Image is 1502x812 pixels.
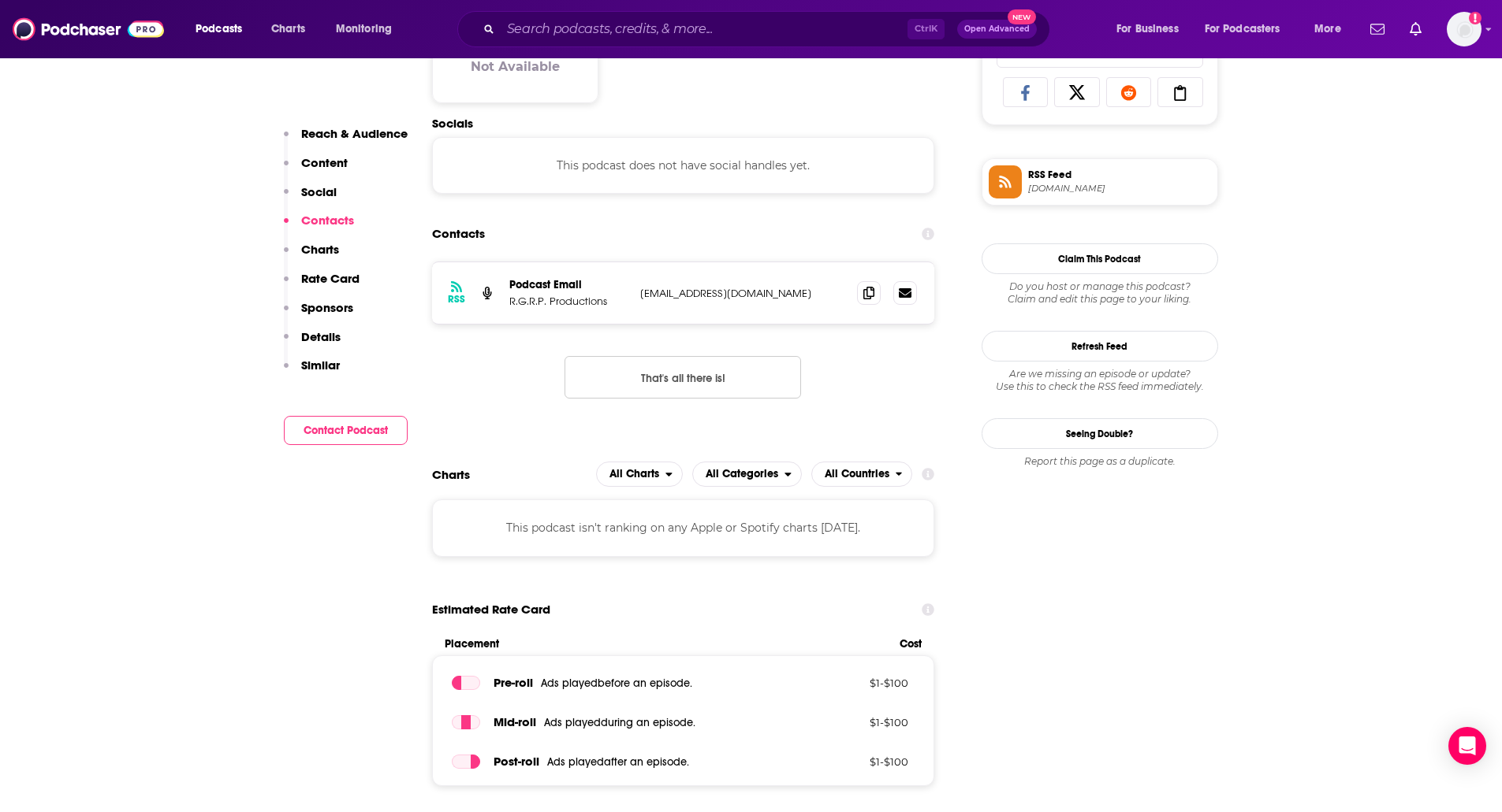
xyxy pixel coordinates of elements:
p: Reach & Audience [301,126,408,141]
p: R.G.R.P. Productions [509,295,628,308]
span: More [1314,18,1341,40]
span: RSS Feed [1028,168,1211,182]
span: All Categories [706,469,778,480]
span: Charts [271,18,305,40]
button: Rate Card [284,271,360,300]
p: [EMAIL_ADDRESS][DOMAIN_NAME] [640,287,845,300]
a: Show notifications dropdown [1364,16,1391,43]
button: open menu [596,462,683,487]
div: This podcast does not have social handles yet. [432,137,935,194]
span: Open Advanced [964,25,1030,33]
span: For Business [1116,18,1179,40]
button: open menu [325,17,412,42]
a: Charts [261,17,315,42]
p: Rate Card [301,271,360,286]
span: Estimated Rate Card [432,595,550,625]
button: Similar [284,358,340,387]
h3: RSS [448,293,465,306]
img: User Profile [1447,12,1482,46]
button: Social [284,184,337,213]
p: Similar [301,358,340,373]
a: Share on X/Twitter [1054,77,1100,107]
h2: Countries [811,462,913,487]
p: Content [301,155,348,170]
button: Contact Podcast [284,416,408,445]
p: $ 1 - $ 100 [806,716,908,729]
button: Details [284,329,341,358]
button: open menu [184,17,263,42]
span: All Charts [609,469,659,480]
svg: Add a profile image [1469,12,1482,24]
h3: Not Available [471,59,560,74]
button: Nothing here. [565,356,801,399]
button: open menu [1105,17,1198,42]
span: Do you host or manage this podcast? [982,280,1218,293]
p: Social [301,184,337,199]
span: New [1008,9,1036,24]
span: Podcasts [196,18,242,40]
button: Content [284,155,348,184]
div: Claim and edit this page to your liking. [982,280,1218,306]
h2: Socials [432,116,935,131]
span: Cost [900,637,922,651]
div: Are we missing an episode or update? Use this to check the RSS feed immediately. [982,368,1218,393]
span: feeds.megaphone.fm [1028,183,1211,195]
h2: Platforms [596,462,683,487]
h2: Categories [692,462,802,487]
a: Share on Facebook [1003,77,1049,107]
div: This podcast isn't ranking on any Apple or Spotify charts [DATE]. [432,499,935,556]
p: Details [301,329,341,344]
span: Logged in as ereardon [1447,12,1482,46]
span: Mid -roll [494,714,536,729]
div: Report this page as a duplicate. [982,455,1218,468]
span: Ads played before an episode . [541,677,692,690]
a: Show notifications dropdown [1403,16,1428,43]
p: $ 1 - $ 100 [806,677,908,689]
a: Share on Reddit [1106,77,1152,107]
p: $ 1 - $ 100 [806,755,908,768]
input: Search podcasts, credits, & more... [501,17,908,42]
button: Show profile menu [1447,12,1482,46]
span: Post -roll [494,754,539,769]
button: Sponsors [284,300,353,329]
span: All Countries [825,469,889,480]
button: open menu [1303,17,1361,42]
img: Podchaser - Follow, Share and Rate Podcasts [13,14,164,44]
a: RSS Feed[DOMAIN_NAME] [989,165,1211,198]
span: Ctrl K [908,19,945,39]
button: Reach & Audience [284,126,408,155]
h2: Contacts [432,219,485,249]
p: Podcast Email [509,278,628,291]
h2: Charts [432,467,470,482]
span: Ads played after an episode . [547,755,689,769]
div: Search podcasts, credits, & more... [472,11,1065,47]
span: Pre -roll [494,675,533,690]
button: open menu [811,462,913,487]
button: open menu [1195,17,1303,42]
button: Open AdvancedNew [957,20,1037,39]
button: open menu [692,462,802,487]
p: Charts [301,242,339,257]
span: Ads played during an episode . [544,716,695,729]
a: Copy Link [1157,77,1203,107]
span: Placement [445,637,887,651]
span: Monitoring [336,18,392,40]
div: Open Intercom Messenger [1448,727,1486,765]
button: Contacts [284,213,354,242]
button: Refresh Feed [982,331,1218,362]
button: Claim This Podcast [982,243,1218,274]
button: Charts [284,242,339,271]
a: Seeing Double? [982,418,1218,449]
span: For Podcasters [1205,18,1280,40]
p: Sponsors [301,300,353,315]
p: Contacts [301,213,354,228]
